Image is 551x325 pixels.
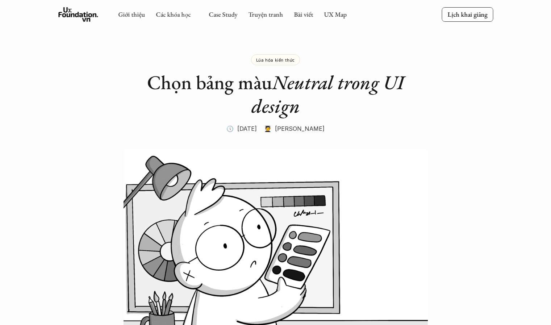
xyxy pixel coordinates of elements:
[248,10,283,18] a: Truyện tranh
[256,57,295,62] p: Lúa hóa kiến thức
[324,10,347,18] a: UX Map
[442,7,493,21] a: Lịch khai giảng
[447,10,487,18] p: Lịch khai giảng
[226,123,257,134] p: 🕔 [DATE]
[118,10,145,18] a: Giới thiệu
[264,123,325,134] p: 🧑‍🎓 [PERSON_NAME]
[209,10,237,18] a: Case Study
[156,10,191,18] a: Các khóa học
[294,10,313,18] a: Bài viết
[251,70,409,118] em: Neutral trong UI design
[131,71,421,118] h1: Chọn bảng màu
